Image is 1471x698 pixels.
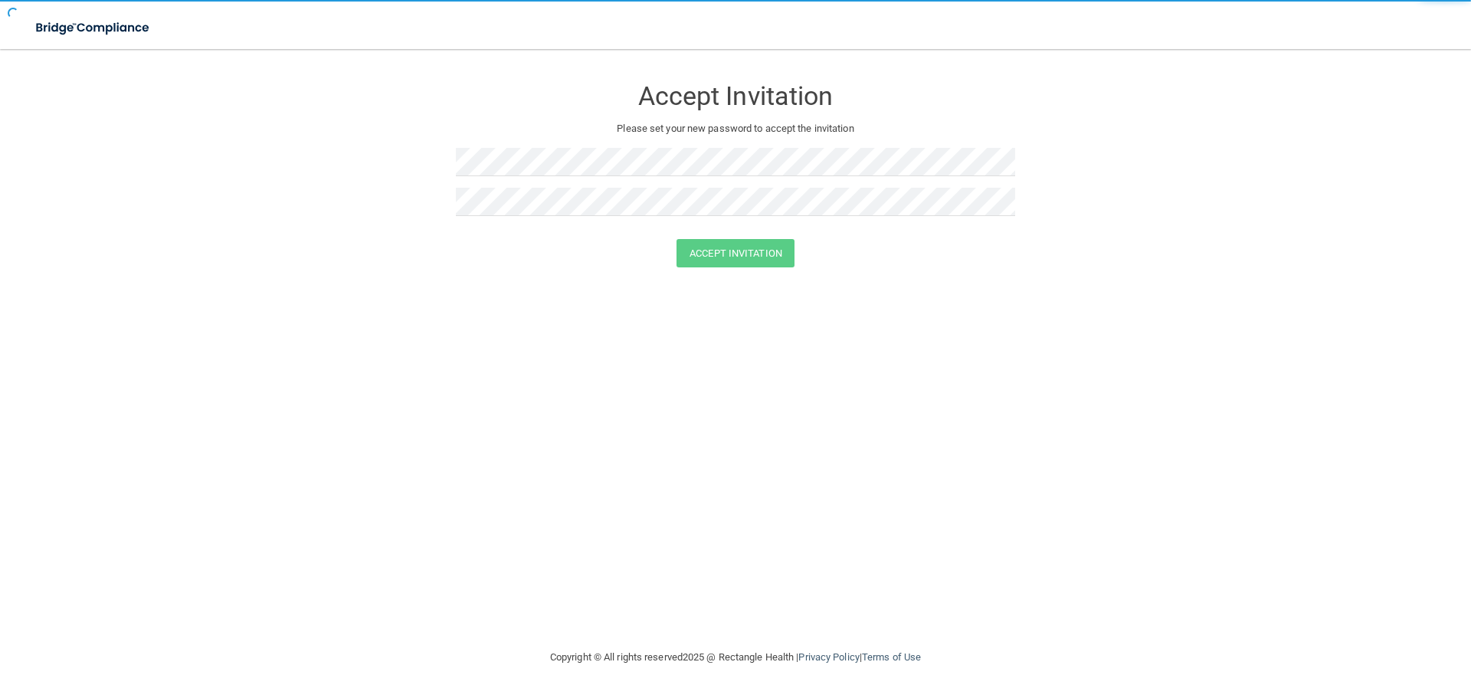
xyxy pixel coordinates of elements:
a: Privacy Policy [798,651,859,663]
img: bridge_compliance_login_screen.278c3ca4.svg [23,12,164,44]
button: Accept Invitation [677,239,794,267]
p: Please set your new password to accept the invitation [467,120,1004,138]
a: Terms of Use [862,651,921,663]
h3: Accept Invitation [456,82,1015,110]
div: Copyright © All rights reserved 2025 @ Rectangle Health | | [456,633,1015,682]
